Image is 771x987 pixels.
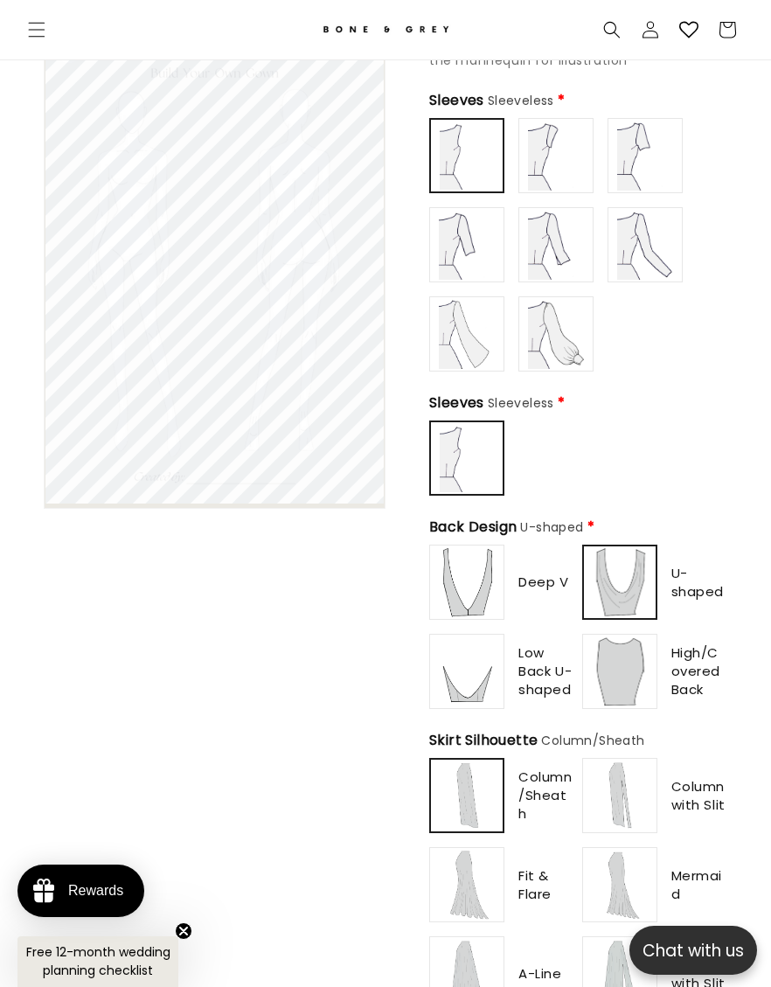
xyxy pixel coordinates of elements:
[17,936,178,987] div: Free 12-month wedding planning checklistClose teaser
[541,732,644,749] span: Column/Sheath
[429,517,584,538] span: Back Design
[116,100,193,114] a: Write a review
[586,548,654,616] img: https://cdn.shopify.com/s/files/1/0750/3832/7081/files/U-shape_straps_fbff469f-4062-48c2-a36c-292...
[26,943,170,979] span: Free 12-month wedding planning checklist
[585,636,655,706] img: https://cdn.shopify.com/s/files/1/0750/3832/7081/files/covered_back_217a143e-7cbd-41b1-86c8-ae9b1...
[433,122,501,190] img: https://cdn.shopify.com/s/files/1/0750/3832/7081/files/sleeves-sleeveless_b382886d-91c6-4656-b0b3...
[429,730,645,751] span: Skirt Silhouette
[610,210,680,280] img: https://cdn.shopify.com/s/files/1/0750/3832/7081/files/sleeves-fullfitted.jpg?v=1756369325
[520,518,583,536] span: U-shaped
[432,299,502,369] img: https://cdn.shopify.com/s/files/1/0750/3832/7081/files/sleeves-fullbell.jpg?v=1756369344
[432,636,502,706] img: https://cdn.shopify.com/s/files/1/0750/3832/7081/files/low_back_u-shape_3a105116-46ad-468a-9f53-a...
[429,393,554,414] span: Sleeves
[521,299,591,369] img: https://cdn.shopify.com/s/files/1/0750/3832/7081/files/sleeves-fullbishop.jpg?v=1756369356
[585,761,655,831] img: https://cdn.shopify.com/s/files/1/0750/3832/7081/files/column_with_slit_95bf325b-2d13-487d-92d3-c...
[629,926,757,975] button: Open chatbox
[521,210,591,280] img: https://cdn.shopify.com/s/files/1/0750/3832/7081/files/sleeves-34-fitted.jpg?v=1756369303
[629,938,757,963] p: Chat with us
[671,777,728,814] span: Column with Slit
[432,210,502,280] img: https://cdn.shopify.com/s/files/1/0750/3832/7081/files/sleeves-elbowfitted.jpg?v=1756369284
[433,424,501,492] img: https://cdn.shopify.com/s/files/1/0750/3832/7081/files/sleeves-sleeveless.jpg?v=1756369220
[610,121,680,191] img: https://cdn.shopify.com/s/files/1/0750/3832/7081/files/sleeves-shortfitted.jpg?v=1756369245
[671,643,728,699] span: High/Covered Back
[521,121,591,191] img: https://cdn.shopify.com/s/files/1/0750/3832/7081/files/sleeves-cap.jpg?v=1756369231
[488,92,554,109] span: Sleeveless
[585,850,655,920] img: https://cdn.shopify.com/s/files/1/0750/3832/7081/files/mermaid_dee7e2e6-f0b9-4e85-9a0c-8360725759...
[292,9,480,51] a: Bone and Grey Bridal
[593,10,631,49] summary: Search
[17,10,56,49] summary: Menu
[671,866,728,903] span: Mermaid
[671,564,728,601] span: U-shaped
[488,394,554,412] span: Sleeveless
[320,16,451,45] img: Bone and Grey Bridal
[68,883,123,899] div: Rewards
[518,643,575,699] span: Low Back U-shaped
[567,26,684,56] button: Write a review
[432,547,502,617] img: https://cdn.shopify.com/s/files/1/0750/3832/7081/files/deep_v_back_3859ea34-be85-4461-984b-028969...
[518,768,575,823] span: Column/Sheath
[433,761,501,830] img: https://cdn.shopify.com/s/files/1/0750/3832/7081/files/column_b63d2362-462d-4147-b160-3913c547a70...
[432,850,502,920] img: https://cdn.shopify.com/s/files/1/0750/3832/7081/files/fit_and_flare_4a72e90a-0f71-42d7-a592-d461...
[429,90,554,111] span: Sleeves
[518,573,569,591] span: Deep V
[175,922,192,940] button: Close teaser
[44,26,385,509] media-gallery: Gallery Viewer
[518,866,575,903] span: Fit & Flare
[518,964,562,983] span: A-Line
